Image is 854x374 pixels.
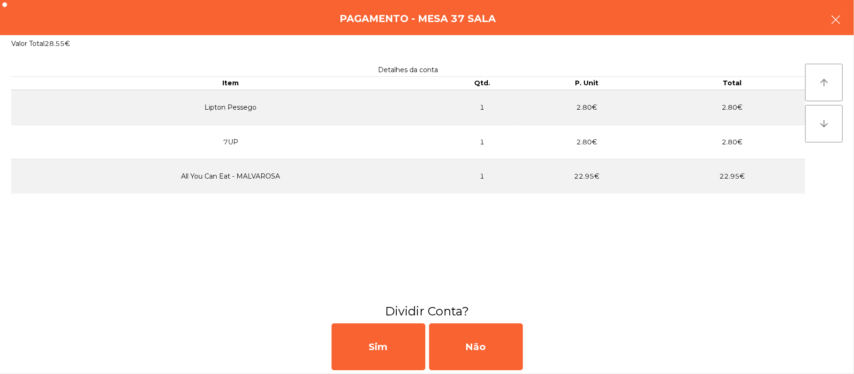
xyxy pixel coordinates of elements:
td: 22.95€ [514,159,660,194]
span: 28.55€ [45,39,70,48]
td: 2.80€ [659,125,805,159]
td: 2.80€ [514,90,660,125]
button: arrow_upward [805,64,843,101]
td: 2.80€ [659,90,805,125]
div: Sim [332,323,425,370]
div: Não [429,323,523,370]
td: All You Can Eat - MALVAROSA [11,159,450,194]
td: 1 [450,159,514,194]
th: Qtd. [450,77,514,90]
span: Detalhes da conta [378,66,438,74]
td: 1 [450,125,514,159]
td: Lipton Pessego [11,90,450,125]
td: 22.95€ [659,159,805,194]
td: 1 [450,90,514,125]
th: Item [11,77,450,90]
td: 7UP [11,125,450,159]
th: Total [659,77,805,90]
i: arrow_downward [818,118,830,129]
th: P. Unit [514,77,660,90]
i: arrow_upward [818,77,830,88]
button: arrow_downward [805,105,843,142]
h3: Dividir Conta? [7,303,847,320]
h4: Pagamento - Mesa 37 Sala [340,12,496,26]
td: 2.80€ [514,125,660,159]
span: Valor Total [11,39,45,48]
